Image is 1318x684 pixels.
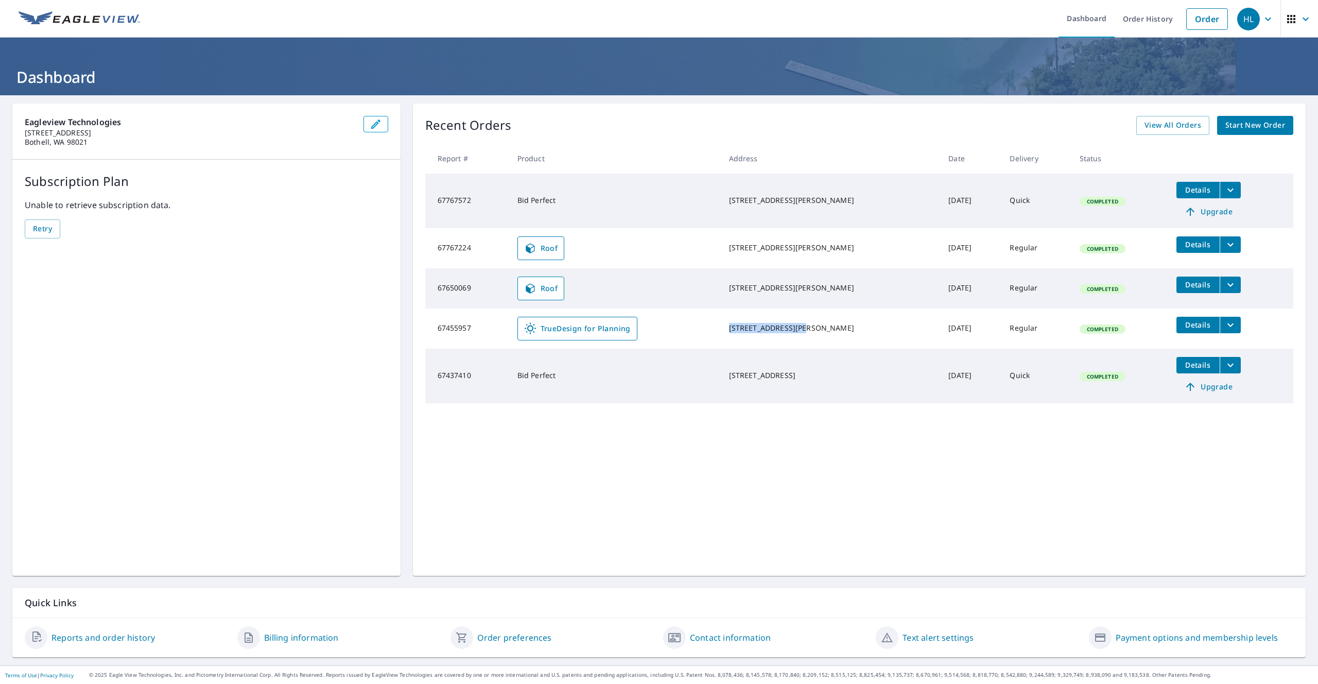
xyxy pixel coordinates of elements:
td: Quick [1001,174,1071,228]
span: Details [1183,240,1213,249]
td: Bid Perfect [509,349,721,403]
td: Bid Perfect [509,174,721,228]
button: filesDropdownBtn-67455957 [1220,317,1241,333]
th: Address [721,143,941,174]
button: filesDropdownBtn-67767224 [1220,236,1241,253]
a: Upgrade [1176,203,1241,220]
a: Terms of Use [5,672,37,679]
a: Roof [517,277,565,300]
th: Report # [425,143,509,174]
td: 67650069 [425,268,509,309]
th: Status [1071,143,1168,174]
button: detailsBtn-67767224 [1176,236,1220,253]
span: Completed [1081,245,1124,252]
button: detailsBtn-67650069 [1176,277,1220,293]
p: Bothell, WA 98021 [25,138,355,147]
td: [DATE] [940,309,1001,349]
span: Details [1183,185,1213,195]
a: Order preferences [477,631,552,644]
td: [DATE] [940,174,1001,228]
span: Retry [33,223,52,235]
td: Regular [1001,228,1071,268]
th: Delivery [1001,143,1071,174]
a: Contact information [690,631,771,644]
td: Regular [1001,309,1071,349]
th: Product [509,143,721,174]
div: [STREET_ADDRESS] [729,370,932,381]
a: Order [1186,8,1228,30]
button: detailsBtn-67767572 [1176,182,1220,198]
span: Completed [1081,285,1124,293]
button: filesDropdownBtn-67767572 [1220,182,1241,198]
a: Reports and order history [51,631,155,644]
button: detailsBtn-67455957 [1176,317,1220,333]
div: [STREET_ADDRESS][PERSON_NAME] [729,283,932,293]
th: Date [940,143,1001,174]
td: Quick [1001,349,1071,403]
img: EV Logo [19,11,140,27]
p: © 2025 Eagle View Technologies, Inc. and Pictometry International Corp. All Rights Reserved. Repo... [89,671,1313,679]
button: filesDropdownBtn-67437410 [1220,357,1241,373]
a: Billing information [264,631,338,644]
span: Upgrade [1183,206,1235,218]
span: View All Orders [1144,119,1201,132]
p: [STREET_ADDRESS] [25,128,355,138]
td: [DATE] [940,268,1001,309]
span: Start New Order [1225,119,1285,132]
p: | [5,672,74,678]
td: [DATE] [940,349,1001,403]
span: Details [1183,280,1213,289]
span: Roof [524,282,558,295]
button: detailsBtn-67437410 [1176,357,1220,373]
p: Unable to retrieve subscription data. [25,199,388,211]
p: Eagleview Technologies [25,116,355,128]
span: Completed [1081,373,1124,380]
div: [STREET_ADDRESS][PERSON_NAME] [729,323,932,333]
span: Completed [1081,326,1124,333]
span: Upgrade [1183,381,1235,393]
a: Text alert settings [903,631,974,644]
span: Details [1183,360,1213,370]
p: Recent Orders [425,116,512,135]
a: TrueDesign for Planning [517,317,637,340]
span: Completed [1081,198,1124,205]
span: TrueDesign for Planning [524,322,631,335]
h1: Dashboard [12,66,1306,88]
div: [STREET_ADDRESS][PERSON_NAME] [729,243,932,253]
button: Retry [25,219,60,238]
div: [STREET_ADDRESS][PERSON_NAME] [729,195,932,206]
a: View All Orders [1136,116,1209,135]
button: filesDropdownBtn-67650069 [1220,277,1241,293]
p: Subscription Plan [25,172,388,191]
span: Details [1183,320,1213,330]
td: 67767572 [425,174,509,228]
p: Quick Links [25,596,1293,609]
a: Upgrade [1176,379,1241,395]
a: Privacy Policy [40,672,74,679]
a: Payment options and membership levels [1116,631,1278,644]
td: [DATE] [940,228,1001,268]
span: Roof [524,242,558,254]
td: Regular [1001,268,1071,309]
a: Start New Order [1217,116,1293,135]
div: HL [1237,8,1260,30]
td: 67455957 [425,309,509,349]
td: 67767224 [425,228,509,268]
td: 67437410 [425,349,509,403]
a: Roof [517,236,565,260]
